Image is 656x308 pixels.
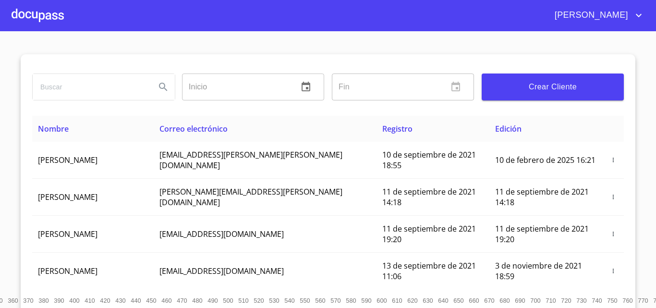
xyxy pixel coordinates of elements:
[54,297,64,304] span: 390
[622,297,632,304] span: 760
[438,297,448,304] span: 640
[607,297,617,304] span: 750
[495,123,522,134] span: Edición
[38,266,97,276] span: [PERSON_NAME]
[530,297,540,304] span: 700
[238,297,248,304] span: 510
[392,297,402,304] span: 610
[159,123,228,134] span: Correo electrónico
[382,123,413,134] span: Registro
[284,297,294,304] span: 540
[161,297,171,304] span: 460
[38,297,49,304] span: 380
[33,74,148,100] input: search
[382,186,476,208] span: 11 de septiembre de 2021 14:18
[269,297,279,304] span: 530
[300,297,310,304] span: 550
[547,8,644,23] button: account of current user
[115,297,125,304] span: 430
[8,297,18,304] span: 360
[495,155,595,165] span: 10 de febrero de 2025 16:21
[495,260,582,282] span: 3 de noviembre de 2021 18:59
[576,297,586,304] span: 730
[315,297,325,304] span: 560
[495,186,589,208] span: 11 de septiembre de 2021 14:18
[38,123,69,134] span: Nombre
[207,297,218,304] span: 490
[484,297,494,304] span: 670
[495,223,589,245] span: 11 de septiembre de 2021 19:20
[361,297,371,304] span: 590
[592,297,602,304] span: 740
[546,297,556,304] span: 710
[561,297,571,304] span: 720
[159,229,284,239] span: [EMAIL_ADDRESS][DOMAIN_NAME]
[85,297,95,304] span: 410
[152,75,175,99] button: Search
[131,297,141,304] span: 440
[499,297,510,304] span: 680
[254,297,264,304] span: 520
[382,260,476,282] span: 13 de septiembre de 2021 11:06
[38,229,97,239] span: [PERSON_NAME]
[159,186,342,208] span: [PERSON_NAME][EMAIL_ADDRESS][PERSON_NAME][DOMAIN_NAME]
[489,80,616,94] span: Crear Cliente
[38,192,97,202] span: [PERSON_NAME]
[177,297,187,304] span: 470
[100,297,110,304] span: 420
[192,297,202,304] span: 480
[547,8,633,23] span: [PERSON_NAME]
[330,297,340,304] span: 570
[159,149,342,171] span: [EMAIL_ADDRESS][PERSON_NAME][PERSON_NAME][DOMAIN_NAME]
[515,297,525,304] span: 690
[423,297,433,304] span: 630
[223,297,233,304] span: 500
[407,297,417,304] span: 620
[453,297,463,304] span: 650
[69,297,79,304] span: 400
[377,297,387,304] span: 600
[482,74,624,100] button: Crear Cliente
[346,297,356,304] span: 580
[382,223,476,245] span: 11 de septiembre de 2021 19:20
[38,155,97,165] span: [PERSON_NAME]
[638,297,648,304] span: 770
[159,266,284,276] span: [EMAIL_ADDRESS][DOMAIN_NAME]
[146,297,156,304] span: 450
[469,297,479,304] span: 660
[23,297,33,304] span: 370
[382,149,476,171] span: 10 de septiembre de 2021 18:55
